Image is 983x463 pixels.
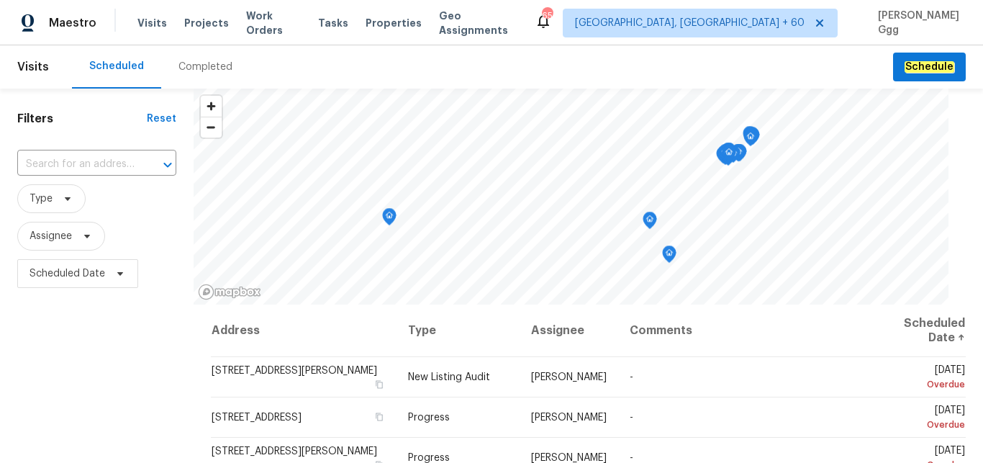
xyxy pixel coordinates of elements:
[372,378,385,391] button: Copy Address
[716,146,730,168] div: Map marker
[49,16,96,30] span: Maestro
[212,446,377,457] span: [STREET_ADDRESS][PERSON_NAME]
[17,51,49,83] span: Visits
[137,16,167,30] span: Visits
[745,127,759,149] div: Map marker
[726,145,740,168] div: Map marker
[630,372,633,382] span: -
[184,16,229,30] span: Projects
[882,365,965,392] span: [DATE]
[722,143,736,165] div: Map marker
[318,18,348,28] span: Tasks
[89,59,144,73] div: Scheduled
[158,155,178,175] button: Open
[30,266,105,281] span: Scheduled Date
[746,127,760,150] div: Map marker
[520,305,618,357] th: Assignee
[531,413,607,423] span: [PERSON_NAME]
[366,16,422,30] span: Properties
[743,126,757,148] div: Map marker
[178,60,232,74] div: Completed
[882,377,965,392] div: Overdue
[870,305,966,357] th: Scheduled Date ↑
[212,413,302,423] span: [STREET_ADDRESS]
[893,53,966,82] button: Schedule
[439,9,517,37] span: Geo Assignments
[882,418,965,432] div: Overdue
[722,145,736,167] div: Map marker
[30,229,72,243] span: Assignee
[882,405,965,432] span: [DATE]
[201,96,222,117] button: Zoom in
[542,9,552,23] div: 655
[408,413,450,423] span: Progress
[575,16,805,30] span: [GEOGRAPHIC_DATA], [GEOGRAPHIC_DATA] + 60
[212,366,377,376] span: [STREET_ADDRESS][PERSON_NAME]
[147,112,176,126] div: Reset
[718,144,733,166] div: Map marker
[382,208,397,230] div: Map marker
[198,284,261,300] a: Mapbox homepage
[662,246,676,268] div: Map marker
[17,112,147,126] h1: Filters
[531,453,607,463] span: [PERSON_NAME]
[643,212,657,234] div: Map marker
[733,144,747,166] div: Map marker
[30,192,53,206] span: Type
[531,372,607,382] span: [PERSON_NAME]
[246,9,301,37] span: Work Orders
[630,453,633,463] span: -
[872,9,961,37] span: [PERSON_NAME] Ggg
[731,144,746,166] div: Map marker
[408,372,490,382] span: New Listing Audit
[17,153,136,176] input: Search for an address...
[721,143,735,165] div: Map marker
[408,453,450,463] span: Progress
[905,61,954,73] em: Schedule
[743,129,758,151] div: Map marker
[397,305,520,357] th: Type
[372,410,385,423] button: Copy Address
[618,305,870,357] th: Comments
[194,89,948,305] canvas: Map
[201,117,222,138] button: Zoom out
[211,305,397,357] th: Address
[630,413,633,423] span: -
